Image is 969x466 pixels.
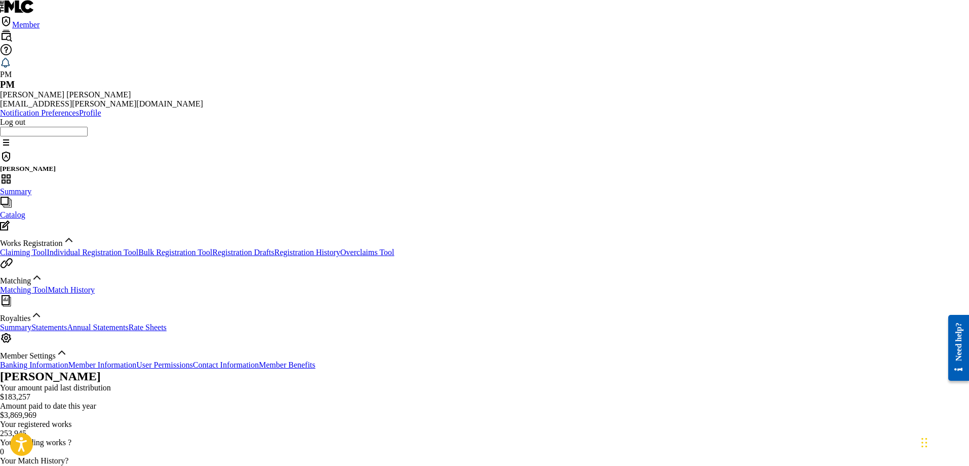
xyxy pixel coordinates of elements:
a: Statements [31,323,67,332]
span: Member [12,20,40,29]
a: Bulk Registration Tool [138,248,212,257]
div: Chat-Widget [918,417,969,466]
a: Match History [48,285,95,294]
a: Contact Information [193,361,259,369]
img: expand [30,309,43,321]
a: Annual Statements [67,323,128,332]
a: Member Information [68,361,137,369]
a: Overclaims Tool [340,248,395,257]
a: Rate Sheets [129,323,167,332]
a: Profile [79,109,101,117]
div: Ziehen [921,427,927,458]
img: expand [56,346,68,359]
span: ? [65,456,68,465]
a: User Permissions [136,361,193,369]
a: Individual Registration Tool [47,248,138,257]
span: ? [68,438,71,447]
a: Member Benefits [259,361,316,369]
a: Registration Drafts [212,248,274,257]
iframe: Resource Center [941,307,969,389]
img: expand [31,271,43,283]
iframe: Chat Widget [918,417,969,466]
img: expand [63,234,75,246]
a: Registration History [275,248,340,257]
